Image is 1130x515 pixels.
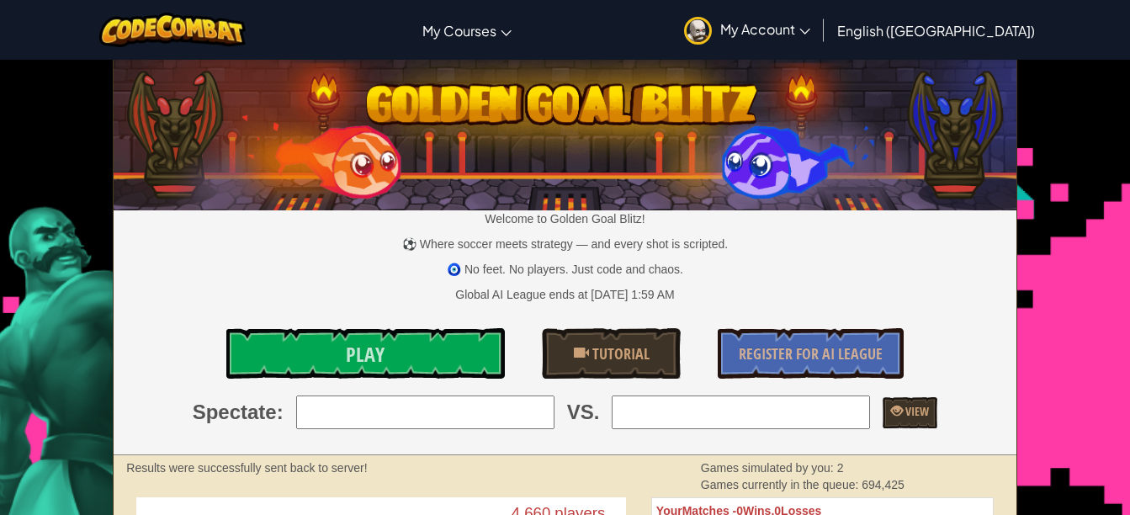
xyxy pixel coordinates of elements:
p: ⚽ Where soccer meets strategy — and every shot is scripted. [114,236,1016,252]
p: 🧿 No feet. No players. Just code and chaos. [114,261,1016,278]
span: Spectate [193,398,277,427]
span: Play [346,341,385,368]
span: Games simulated by you: [701,461,837,475]
span: Tutorial [589,343,650,364]
a: Tutorial [542,328,681,379]
strong: Results were successfully sent back to server! [126,461,367,475]
a: Register for AI League [718,328,903,379]
span: My Account [720,20,810,38]
img: Golden Goal [114,53,1016,210]
div: Global AI League ends at [DATE] 1:59 AM [455,286,674,303]
span: English ([GEOGRAPHIC_DATA]) [837,22,1035,40]
a: My Account [676,3,819,56]
img: avatar [684,17,712,45]
span: 2 [837,461,844,475]
span: My Courses [422,22,496,40]
span: 694,425 [862,478,905,491]
a: English ([GEOGRAPHIC_DATA]) [829,8,1043,53]
span: Register for AI League [739,343,883,364]
span: VS. [567,398,600,427]
span: Games currently in the queue: [701,478,862,491]
span: View [903,403,929,419]
p: Welcome to Golden Goal Blitz! [114,210,1016,227]
a: My Courses [414,8,520,53]
img: CodeCombat logo [99,13,247,47]
span: : [277,398,284,427]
